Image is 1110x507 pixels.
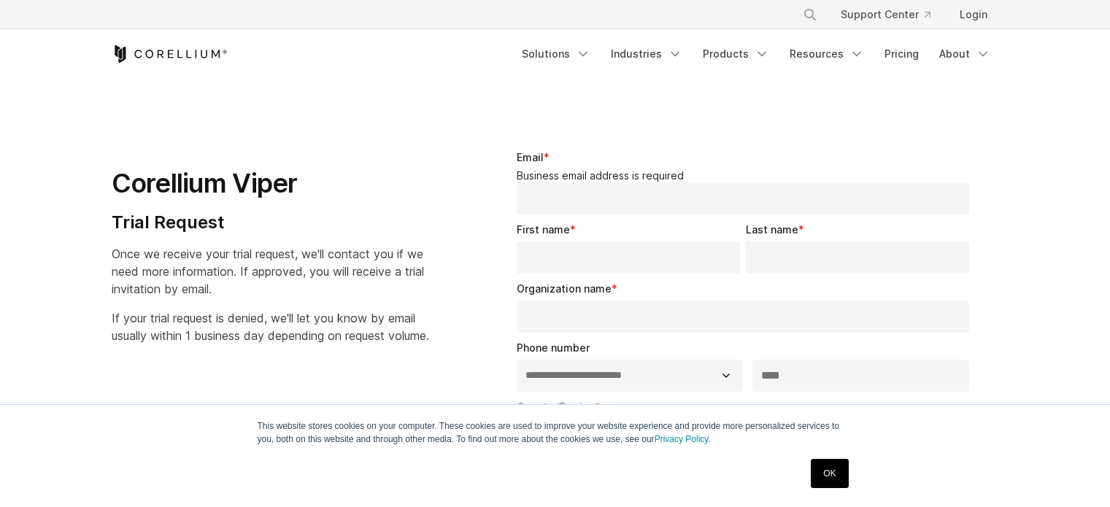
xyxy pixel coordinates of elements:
div: Navigation Menu [785,1,999,28]
a: Industries [602,41,691,67]
span: Organization name [517,282,612,295]
a: Pricing [876,41,928,67]
a: Login [948,1,999,28]
a: About [930,41,999,67]
div: Navigation Menu [513,41,999,67]
legend: Business email address is required [517,169,976,182]
h4: Trial Request [112,212,429,233]
a: Resources [781,41,873,67]
span: Email [517,151,544,163]
span: Country/Region [517,400,595,413]
a: OK [811,459,848,488]
a: Support Center [829,1,942,28]
span: Once we receive your trial request, we'll contact you if we need more information. If approved, y... [112,247,424,296]
a: Corellium Home [112,45,228,63]
span: Phone number [517,341,590,354]
span: Last name [746,223,798,236]
a: Privacy Policy. [655,434,711,444]
a: Products [694,41,778,67]
button: Search [797,1,823,28]
p: This website stores cookies on your computer. These cookies are used to improve your website expe... [258,419,853,446]
a: Solutions [513,41,599,67]
h1: Corellium Viper [112,167,429,200]
span: If your trial request is denied, we'll let you know by email usually within 1 business day depend... [112,311,429,343]
span: First name [517,223,570,236]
